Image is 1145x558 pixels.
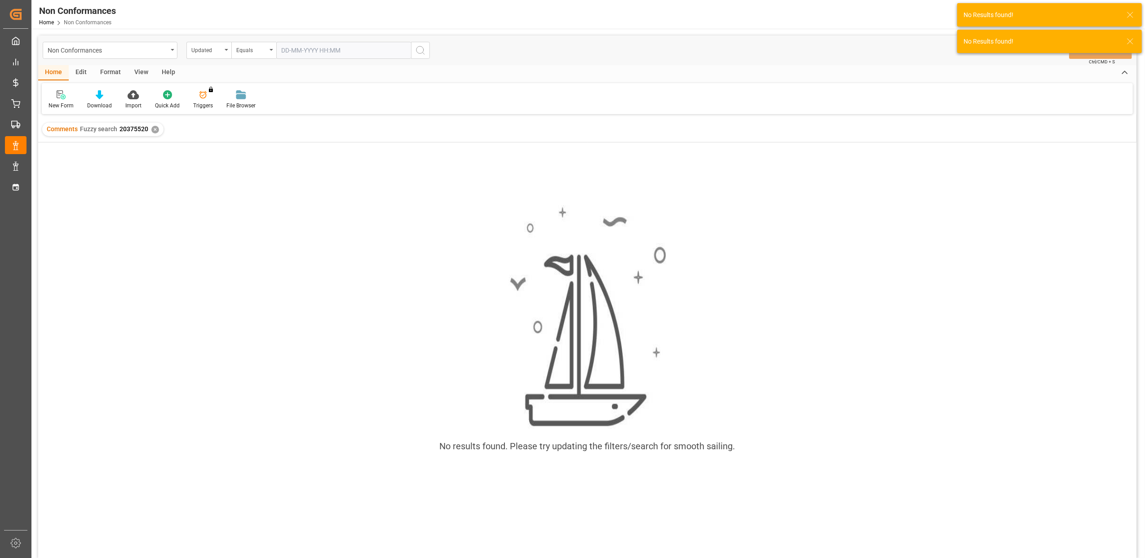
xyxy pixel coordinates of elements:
[151,126,159,133] div: ✕
[155,102,180,110] div: Quick Add
[69,65,93,80] div: Edit
[186,42,231,59] button: open menu
[128,65,155,80] div: View
[964,37,1118,46] div: No Results found!
[440,439,735,453] div: No results found. Please try updating the filters/search for smooth sailing.
[191,44,222,54] div: Updated
[964,10,1118,20] div: No Results found!
[276,42,411,59] input: DD-MM-YYYY HH:MM
[47,125,78,133] span: Comments
[39,4,116,18] div: Non Conformances
[125,102,141,110] div: Import
[226,102,256,110] div: File Browser
[236,44,267,54] div: Equals
[48,44,168,55] div: Non Conformances
[39,19,54,26] a: Home
[509,205,666,429] img: smooth_sailing.jpeg
[1089,58,1115,65] span: Ctrl/CMD + S
[119,125,148,133] span: 20375520
[231,42,276,59] button: open menu
[87,102,112,110] div: Download
[155,65,182,80] div: Help
[93,65,128,80] div: Format
[49,102,74,110] div: New Form
[43,42,177,59] button: open menu
[80,125,117,133] span: Fuzzy search
[38,65,69,80] div: Home
[411,42,430,59] button: search button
